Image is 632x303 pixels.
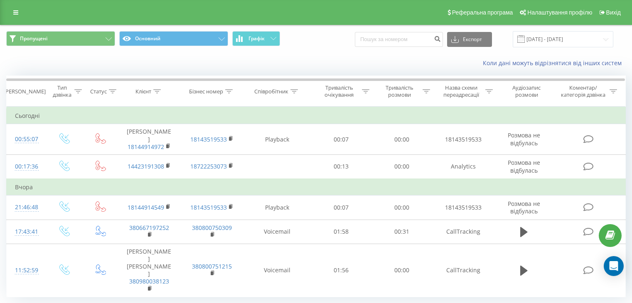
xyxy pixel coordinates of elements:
[440,84,483,98] div: Назва схеми переадресації
[7,179,626,195] td: Вчора
[129,277,169,285] a: 380980038123
[190,162,227,170] a: 18722253073
[447,32,492,47] button: Експорт
[190,203,227,211] a: 18143519533
[190,135,227,143] a: 18143519533
[128,162,164,170] a: 14423191308
[432,154,494,179] td: Analytics
[483,59,626,67] a: Коли дані можуть відрізнятися вiд інших систем
[371,195,432,220] td: 00:00
[135,88,151,95] div: Клієнт
[311,154,371,179] td: 00:13
[128,143,164,151] a: 18144914972
[527,9,592,16] span: Налаштування профілю
[232,31,280,46] button: Графік
[119,31,228,46] button: Основний
[243,195,311,220] td: Playback
[508,200,540,215] span: Розмова не відбулась
[243,244,311,297] td: Voicemail
[90,88,107,95] div: Статус
[4,88,46,95] div: [PERSON_NAME]
[52,84,72,98] div: Тип дзвінка
[606,9,621,16] span: Вихід
[311,220,371,244] td: 01:58
[15,262,37,279] div: 11:52:59
[6,31,115,46] button: Пропущені
[508,131,540,147] span: Розмова не відбулась
[311,124,371,155] td: 00:07
[508,159,540,174] span: Розмова не відбулась
[118,244,180,297] td: [PERSON_NAME] [PERSON_NAME]
[355,32,443,47] input: Пошук за номером
[7,108,626,124] td: Сьогодні
[559,84,607,98] div: Коментар/категорія дзвінка
[243,220,311,244] td: Voicemail
[604,256,624,276] div: Open Intercom Messenger
[432,124,494,155] td: 18143519533
[192,224,232,232] a: 380800750309
[502,84,551,98] div: Аудіозапис розмови
[15,199,37,215] div: 21:46:48
[15,159,37,175] div: 00:17:36
[118,124,180,155] td: [PERSON_NAME]
[20,35,47,42] span: Пропущені
[189,88,223,95] div: Бізнес номер
[371,220,432,244] td: 00:31
[432,195,494,220] td: 18143519533
[319,84,360,98] div: Тривалість очікування
[371,244,432,297] td: 00:00
[243,124,311,155] td: Playback
[452,9,513,16] span: Реферальна програма
[15,224,37,240] div: 17:43:41
[432,244,494,297] td: CallTracking
[371,154,432,179] td: 00:00
[192,262,232,270] a: 380800751215
[379,84,421,98] div: Тривалість розмови
[248,36,265,42] span: Графік
[432,220,494,244] td: CallTracking
[311,195,371,220] td: 00:07
[371,124,432,155] td: 00:00
[128,203,164,211] a: 18144914549
[129,224,169,232] a: 380667197252
[15,131,37,147] div: 00:55:07
[311,244,371,297] td: 01:56
[254,88,288,95] div: Співробітник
